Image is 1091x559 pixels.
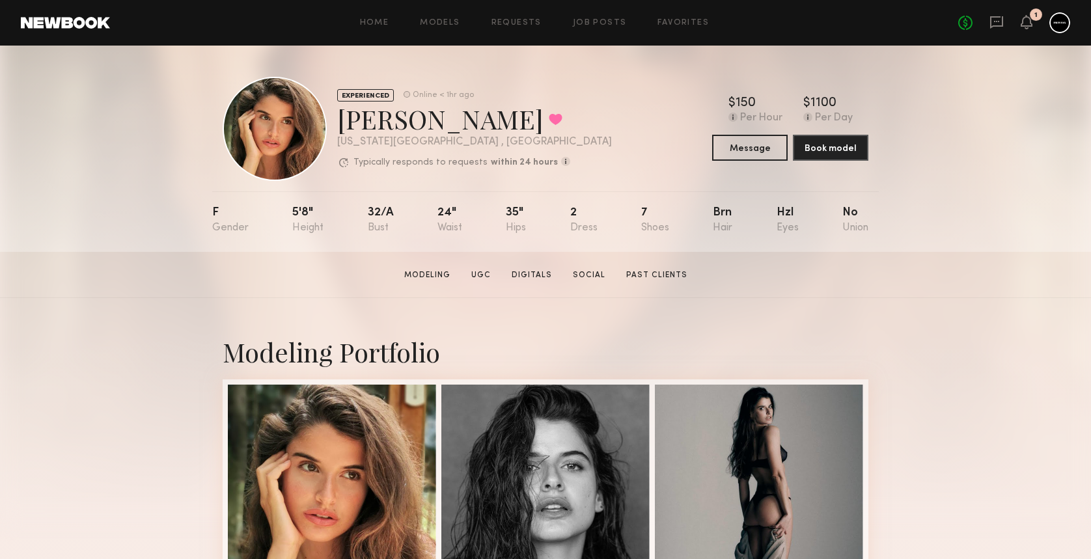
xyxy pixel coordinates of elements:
[621,269,693,281] a: Past Clients
[712,135,788,161] button: Message
[466,269,496,281] a: UGC
[570,207,598,234] div: 2
[740,113,782,124] div: Per Hour
[491,158,558,167] b: within 24 hours
[337,102,612,136] div: [PERSON_NAME]
[641,207,669,234] div: 7
[223,334,868,369] div: Modeling Portfolio
[337,137,612,148] div: [US_STATE][GEOGRAPHIC_DATA] , [GEOGRAPHIC_DATA]
[437,207,462,234] div: 24"
[568,269,611,281] a: Social
[573,19,627,27] a: Job Posts
[399,269,456,281] a: Modeling
[1034,12,1038,19] div: 1
[491,19,542,27] a: Requests
[736,97,756,110] div: 150
[803,97,810,110] div: $
[793,135,868,161] button: Book model
[810,97,836,110] div: 1100
[292,207,324,234] div: 5'8"
[657,19,709,27] a: Favorites
[842,207,868,234] div: No
[506,207,526,234] div: 35"
[212,207,249,234] div: F
[413,91,474,100] div: Online < 1hr ago
[506,269,557,281] a: Digitals
[353,158,488,167] p: Typically responds to requests
[777,207,799,234] div: Hzl
[360,19,389,27] a: Home
[713,207,732,234] div: Brn
[420,19,460,27] a: Models
[368,207,394,234] div: 32/a
[337,89,394,102] div: EXPERIENCED
[815,113,853,124] div: Per Day
[728,97,736,110] div: $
